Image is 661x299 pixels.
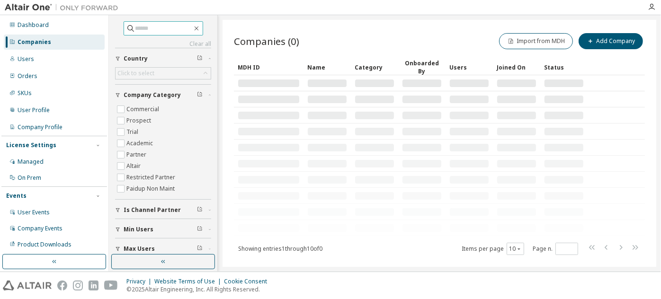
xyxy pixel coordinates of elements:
[117,70,154,77] div: Click to select
[197,55,203,62] span: Clear filter
[197,226,203,233] span: Clear filter
[497,60,536,75] div: Joined On
[18,72,37,80] div: Orders
[126,285,273,293] p: © 2025 Altair Engineering, Inc. All Rights Reserved.
[124,245,155,253] span: Max Users
[154,278,224,285] div: Website Terms of Use
[18,38,51,46] div: Companies
[124,91,181,99] span: Company Category
[18,225,63,232] div: Company Events
[197,206,203,214] span: Clear filter
[238,245,322,253] span: Showing entries 1 through 10 of 0
[509,245,522,253] button: 10
[115,219,211,240] button: Min Users
[3,281,52,290] img: altair_logo.svg
[89,281,98,290] img: linkedin.svg
[115,48,211,69] button: Country
[307,60,347,75] div: Name
[533,243,578,255] span: Page n.
[73,281,83,290] img: instagram.svg
[126,160,143,172] label: Altair
[499,33,573,49] button: Import from MDH
[126,104,161,115] label: Commercial
[124,226,153,233] span: Min Users
[115,200,211,220] button: Is Channel Partner
[197,245,203,253] span: Clear filter
[18,174,41,182] div: On Prem
[197,91,203,99] span: Clear filter
[224,278,273,285] div: Cookie Consent
[116,68,211,79] div: Click to select
[238,60,300,75] div: MDH ID
[5,3,123,12] img: Altair One
[126,183,177,194] label: Paidup Non Maint
[544,60,584,75] div: Status
[126,278,154,285] div: Privacy
[124,55,148,62] span: Country
[115,238,211,259] button: Max Users
[126,172,177,183] label: Restricted Partner
[355,60,394,75] div: Category
[579,33,643,49] button: Add Company
[18,158,44,166] div: Managed
[402,59,442,75] div: Onboarded By
[124,206,181,214] span: Is Channel Partner
[115,40,211,48] a: Clear all
[18,241,71,248] div: Product Downloads
[6,141,56,149] div: License Settings
[18,55,34,63] div: Users
[115,85,211,106] button: Company Category
[104,281,118,290] img: youtube.svg
[462,243,524,255] span: Items per page
[6,192,27,200] div: Events
[234,35,299,48] span: Companies (0)
[18,106,50,114] div: User Profile
[18,123,63,131] div: Company Profile
[126,115,153,126] label: Prospect
[18,89,32,97] div: SKUs
[126,149,148,160] label: Partner
[126,138,155,149] label: Academic
[18,209,50,216] div: User Events
[18,21,49,29] div: Dashboard
[126,126,140,138] label: Trial
[449,60,489,75] div: Users
[57,281,67,290] img: facebook.svg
